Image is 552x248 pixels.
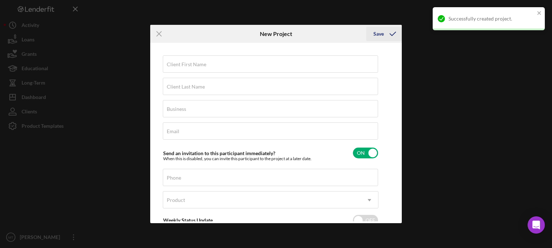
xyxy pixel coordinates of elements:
label: Business [167,106,186,112]
button: close [537,10,542,17]
div: When this is disabled, you can invite this participant to the project at a later date. [163,156,312,161]
div: Save [373,27,384,41]
label: Phone [167,175,181,181]
label: Client First Name [167,62,206,67]
label: Email [167,128,179,134]
button: Save [366,27,402,41]
div: Open Intercom Messenger [528,216,545,234]
label: Weekly Status Update [163,217,213,223]
label: Send an invitation to this participant immediately? [163,150,275,156]
div: Successfully created project. [448,16,535,22]
div: Product [167,197,185,203]
h6: New Project [260,31,292,37]
label: Client Last Name [167,84,205,90]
